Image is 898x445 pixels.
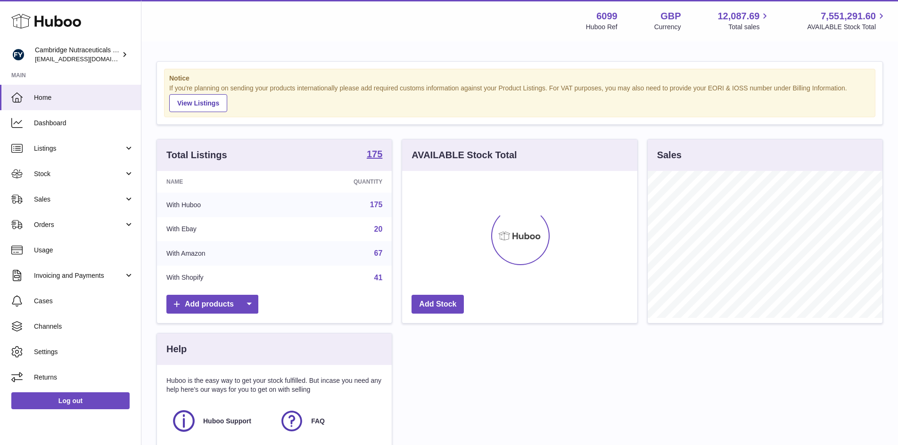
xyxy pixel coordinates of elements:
span: Dashboard [34,119,134,128]
td: With Amazon [157,241,286,266]
span: Total sales [728,23,770,32]
a: 41 [374,274,383,282]
strong: 175 [367,149,382,159]
span: Home [34,93,134,102]
span: Orders [34,220,124,229]
th: Name [157,171,286,193]
strong: 6099 [596,10,618,23]
div: Currency [654,23,681,32]
a: Huboo Support [171,408,270,434]
span: 12,087.69 [717,10,759,23]
h3: Total Listings [166,149,227,162]
a: 12,087.69 Total sales [717,10,770,32]
a: View Listings [169,94,227,112]
span: AVAILABLE Stock Total [807,23,887,32]
div: Cambridge Nutraceuticals Ltd [35,46,120,64]
div: If you're planning on sending your products internationally please add required customs informati... [169,84,870,112]
td: With Ebay [157,217,286,242]
span: Returns [34,373,134,382]
a: FAQ [279,408,378,434]
img: huboo@camnutra.com [11,48,25,62]
span: Channels [34,322,134,331]
h3: AVAILABLE Stock Total [412,149,517,162]
td: With Huboo [157,193,286,217]
span: Invoicing and Payments [34,271,124,280]
strong: Notice [169,74,870,83]
span: [EMAIL_ADDRESS][DOMAIN_NAME] [35,55,139,63]
a: 7,551,291.60 AVAILABLE Stock Total [807,10,887,32]
span: Settings [34,348,134,356]
span: Usage [34,246,134,255]
a: 67 [374,249,383,257]
span: FAQ [311,417,325,426]
div: Huboo Ref [586,23,618,32]
h3: Help [166,343,187,356]
a: Log out [11,392,130,409]
a: 175 [367,149,382,161]
a: Add products [166,295,258,314]
td: With Shopify [157,266,286,290]
a: Add Stock [412,295,464,314]
a: 175 [370,201,383,209]
span: Huboo Support [203,417,251,426]
th: Quantity [286,171,392,193]
span: 7,551,291.60 [821,10,876,23]
strong: GBP [660,10,681,23]
a: 20 [374,225,383,233]
h3: Sales [657,149,682,162]
span: Sales [34,195,124,204]
span: Stock [34,170,124,178]
span: Listings [34,144,124,153]
span: Cases [34,297,134,306]
p: Huboo is the easy way to get your stock fulfilled. But incase you need any help here's our ways f... [166,376,382,394]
